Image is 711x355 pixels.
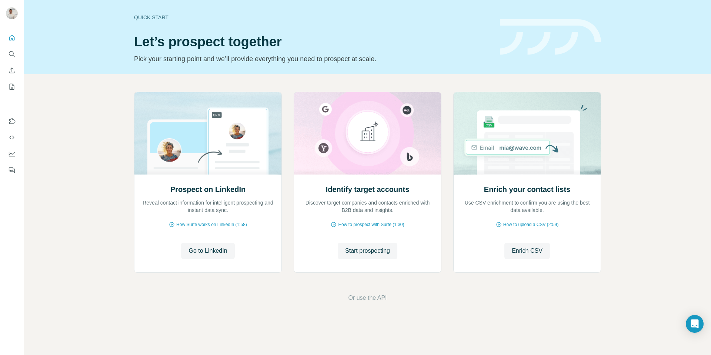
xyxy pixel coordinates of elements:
img: Identify target accounts [294,92,441,175]
button: Search [6,47,18,61]
button: Enrich CSV [6,64,18,77]
span: Start prospecting [345,246,390,255]
h2: Prospect on LinkedIn [170,184,246,195]
button: Start prospecting [338,243,397,259]
span: Enrich CSV [512,246,543,255]
p: Discover target companies and contacts enriched with B2B data and insights. [301,199,434,214]
div: Open Intercom Messenger [686,315,704,333]
h2: Identify target accounts [326,184,410,195]
span: How to prospect with Surfe (1:30) [338,221,404,228]
p: Use CSV enrichment to confirm you are using the best data available. [461,199,593,214]
button: Use Surfe API [6,131,18,144]
span: How to upload a CSV (2:59) [503,221,558,228]
h1: Let’s prospect together [134,34,491,49]
div: Quick start [134,14,491,21]
h2: Enrich your contact lists [484,184,570,195]
button: Enrich CSV [504,243,550,259]
button: Feedback [6,163,18,177]
p: Reveal contact information for intelligent prospecting and instant data sync. [142,199,274,214]
button: Or use the API [348,293,387,302]
button: Use Surfe on LinkedIn [6,115,18,128]
img: Prospect on LinkedIn [134,92,282,175]
button: Go to LinkedIn [181,243,234,259]
button: My lists [6,80,18,93]
img: Avatar [6,7,18,19]
p: Pick your starting point and we’ll provide everything you need to prospect at scale. [134,54,491,64]
button: Dashboard [6,147,18,160]
img: banner [500,19,601,55]
span: Go to LinkedIn [188,246,227,255]
img: Enrich your contact lists [453,92,601,175]
button: Quick start [6,31,18,44]
span: How Surfe works on LinkedIn (1:58) [176,221,247,228]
